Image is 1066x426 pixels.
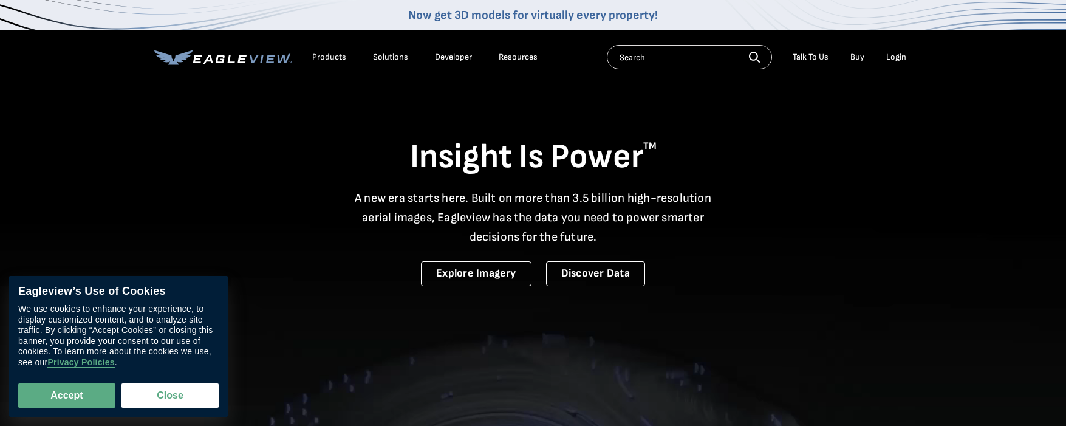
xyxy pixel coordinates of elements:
input: Search [607,45,772,69]
div: Eagleview’s Use of Cookies [18,285,219,298]
div: Resources [499,52,538,63]
a: Privacy Policies [47,358,114,368]
button: Accept [18,383,115,408]
div: Login [886,52,906,63]
div: Talk To Us [793,52,829,63]
a: Buy [850,52,864,63]
a: Discover Data [546,261,645,286]
button: Close [121,383,219,408]
a: Explore Imagery [421,261,531,286]
a: Developer [435,52,472,63]
div: We use cookies to enhance your experience, to display customized content, and to analyze site tra... [18,304,219,368]
div: Products [312,52,346,63]
sup: TM [643,140,657,152]
div: Solutions [373,52,408,63]
a: Now get 3D models for virtually every property! [408,8,658,22]
h1: Insight Is Power [154,136,912,179]
p: A new era starts here. Built on more than 3.5 billion high-resolution aerial images, Eagleview ha... [347,188,719,247]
